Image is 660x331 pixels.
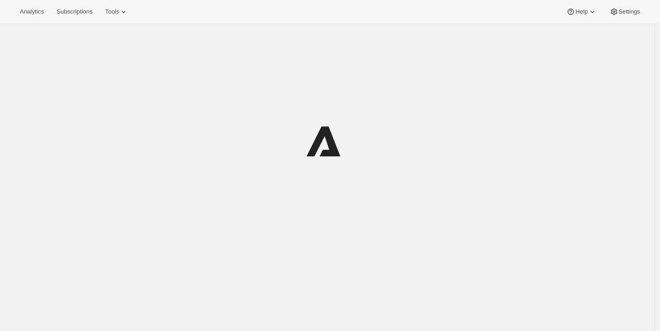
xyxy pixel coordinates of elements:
button: Tools [100,5,133,18]
button: Settings [604,5,646,18]
span: Settings [619,8,640,15]
button: Help [561,5,602,18]
span: Help [575,8,587,15]
span: Subscriptions [56,8,92,15]
button: Subscriptions [51,5,98,18]
button: Analytics [14,5,49,18]
span: Analytics [20,8,44,15]
span: Tools [105,8,119,15]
